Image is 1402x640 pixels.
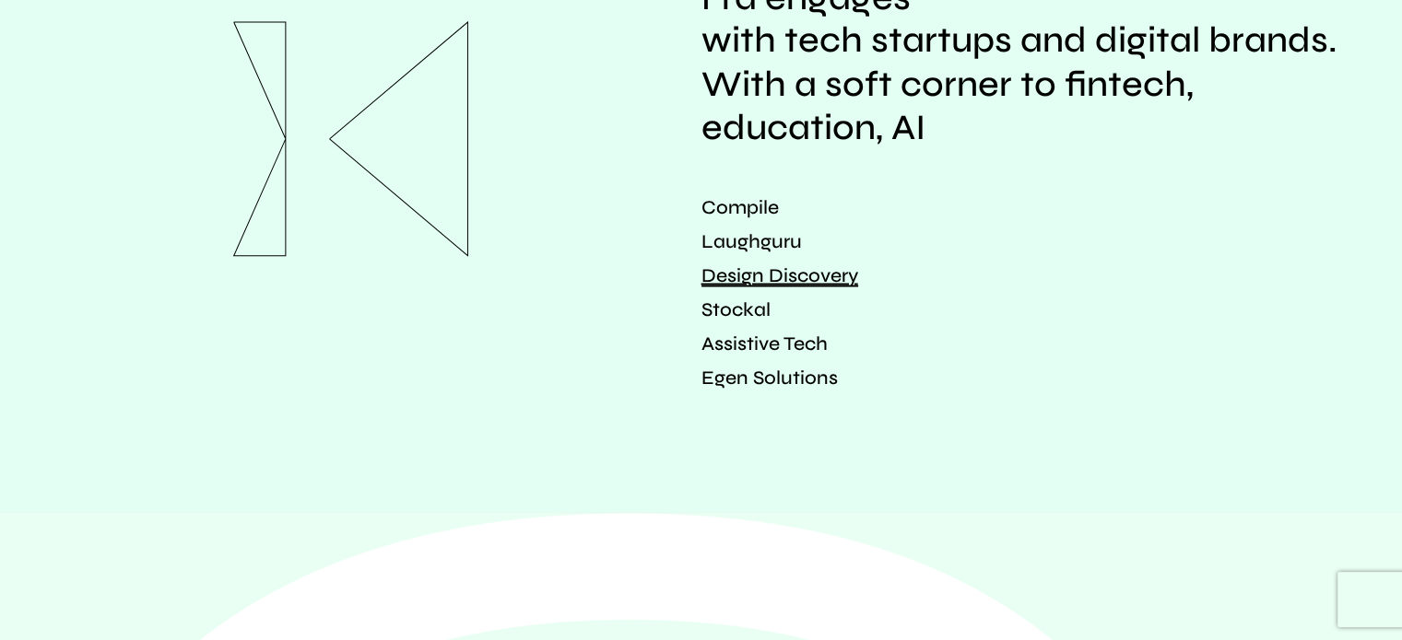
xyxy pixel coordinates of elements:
[701,229,802,252] a: Laughguru
[701,366,838,389] a: Egen Solutions
[701,195,779,218] a: Compile
[701,263,858,286] a: Design Discovery
[701,297,771,320] a: Stockal
[701,332,828,355] a: Assistive Tech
